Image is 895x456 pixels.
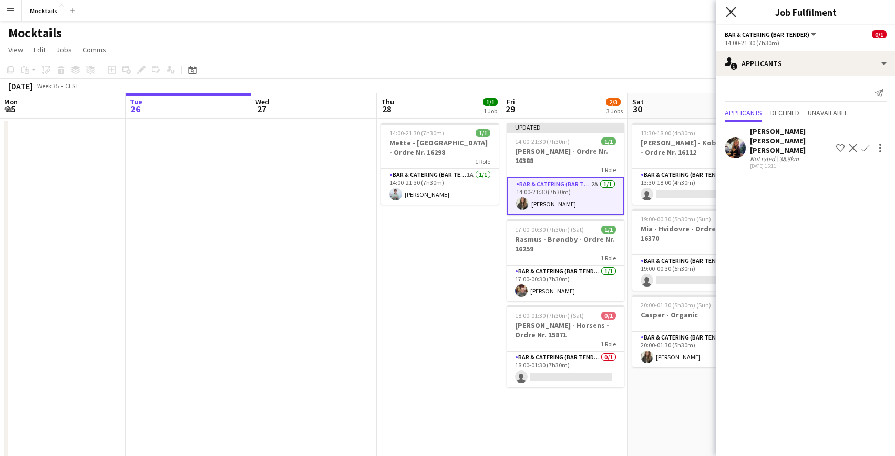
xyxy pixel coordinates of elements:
[483,98,498,106] span: 1/1
[632,138,750,157] h3: [PERSON_NAME] - København - Ordre Nr. 16112
[632,123,750,205] app-job-card: 13:30-18:00 (4h30m)0/1[PERSON_NAME] - København - Ordre Nr. 161121 RoleBar & Catering (Bar Tender...
[632,255,750,291] app-card-role: Bar & Catering (Bar Tender)0/119:00-00:30 (5h30m)
[631,103,644,115] span: 30
[381,97,394,107] span: Thu
[507,305,624,387] app-job-card: 18:00-01:30 (7h30m) (Sat)0/1[PERSON_NAME] - Horsens - Ordre Nr. 158711 RoleBar & Catering (Bar Te...
[750,155,777,163] div: Not rated
[8,81,33,91] div: [DATE]
[716,51,895,76] div: Applicants
[8,45,23,55] span: View
[507,219,624,301] app-job-card: 17:00-00:30 (7h30m) (Sat)1/1Rasmus - Brøndby - Ordre Nr. 162591 RoleBar & Catering (Bar Tender)1/...
[507,146,624,165] h3: [PERSON_NAME] - Ordre Nr. 16388
[750,126,832,155] div: [PERSON_NAME] [PERSON_NAME] [PERSON_NAME]
[3,103,18,115] span: 25
[4,97,18,107] span: Mon
[65,82,79,90] div: CEST
[507,321,624,340] h3: [PERSON_NAME] - Horsens - Ordre Nr. 15871
[476,129,490,137] span: 1/1
[606,107,623,115] div: 3 Jobs
[601,340,616,348] span: 1 Role
[507,123,624,215] app-job-card: Updated14:00-21:30 (7h30m)1/1[PERSON_NAME] - Ordre Nr. 163881 RoleBar & Catering (Bar Tender)2A1/...
[632,310,750,320] h3: Casper - Organic
[381,123,499,205] app-job-card: 14:00-21:30 (7h30m)1/1Mette - [GEOGRAPHIC_DATA] - Ordre Nr. 162981 RoleBar & Catering (Bar Tender...
[78,43,110,57] a: Comms
[255,97,269,107] span: Wed
[515,226,584,234] span: 17:00-00:30 (7h30m) (Sat)
[381,138,499,157] h3: Mette - [GEOGRAPHIC_DATA] - Ordre Nr. 16298
[777,155,801,163] div: 38.8km
[505,103,515,115] span: 29
[8,25,62,41] h1: Mocktails
[601,226,616,234] span: 1/1
[507,97,515,107] span: Fri
[601,254,616,262] span: 1 Role
[52,43,76,57] a: Jobs
[83,45,106,55] span: Comms
[34,45,46,55] span: Edit
[632,209,750,291] app-job-card: 19:00-00:30 (5h30m) (Sun)0/1Mia - Hvidovre - Ordre Nr. 163701 RoleBar & Catering (Bar Tender)0/11...
[641,301,711,309] span: 20:00-01:30 (5h30m) (Sun)
[379,103,394,115] span: 28
[601,166,616,174] span: 1 Role
[725,30,818,38] button: Bar & Catering (Bar Tender)
[507,352,624,387] app-card-role: Bar & Catering (Bar Tender)0/118:00-01:30 (7h30m)
[725,109,762,116] span: Applicants
[381,169,499,205] app-card-role: Bar & Catering (Bar Tender)1A1/114:00-21:30 (7h30m)[PERSON_NAME]
[35,82,61,90] span: Week 35
[254,103,269,115] span: 27
[507,123,624,131] div: Updated
[483,107,497,115] div: 1 Job
[601,137,616,145] span: 1/1
[128,103,142,115] span: 26
[641,129,695,137] span: 13:30-18:00 (4h30m)
[475,157,490,165] span: 1 Role
[750,163,832,169] div: [DATE] 15:11
[632,295,750,367] app-job-card: 20:00-01:30 (5h30m) (Sun)1/1Casper - Organic1 RoleBar & Catering (Bar Tender)1/120:00-01:30 (5h30...
[716,5,895,19] h3: Job Fulfilment
[632,169,750,205] app-card-role: Bar & Catering (Bar Tender)0/113:30-18:00 (4h30m)
[389,129,444,137] span: 14:00-21:30 (7h30m)
[641,215,711,223] span: 19:00-00:30 (5h30m) (Sun)
[632,332,750,367] app-card-role: Bar & Catering (Bar Tender)1/120:00-01:30 (5h30m)[PERSON_NAME]
[725,39,887,47] div: 14:00-21:30 (7h30m)
[4,43,27,57] a: View
[130,97,142,107] span: Tue
[725,30,809,38] span: Bar & Catering (Bar Tender)
[507,177,624,215] app-card-role: Bar & Catering (Bar Tender)2A1/114:00-21:30 (7h30m)[PERSON_NAME]
[56,45,72,55] span: Jobs
[872,30,887,38] span: 0/1
[632,97,644,107] span: Sat
[632,224,750,243] h3: Mia - Hvidovre - Ordre Nr. 16370
[22,1,66,21] button: Mocktails
[601,312,616,320] span: 0/1
[507,266,624,301] app-card-role: Bar & Catering (Bar Tender)1/117:00-00:30 (7h30m)[PERSON_NAME]
[606,98,621,106] span: 2/3
[507,235,624,253] h3: Rasmus - Brøndby - Ordre Nr. 16259
[770,109,799,116] span: Declined
[29,43,50,57] a: Edit
[808,109,848,116] span: Unavailable
[515,312,584,320] span: 18:00-01:30 (7h30m) (Sat)
[515,137,570,145] span: 14:00-21:30 (7h30m)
